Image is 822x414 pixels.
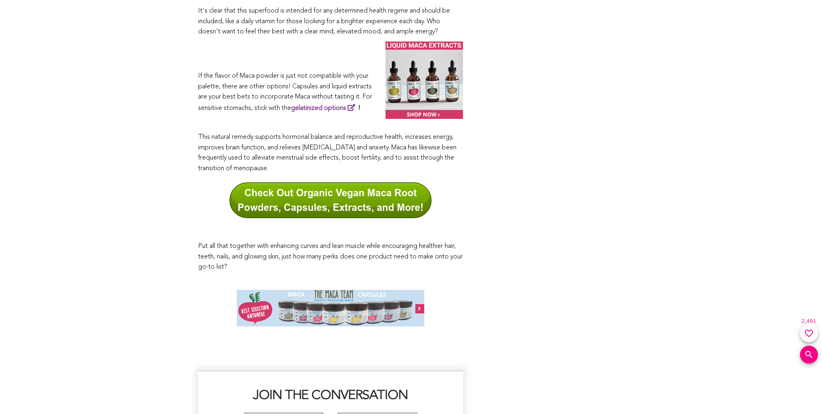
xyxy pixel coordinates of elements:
[237,290,424,326] img: Maca-Team-Capsules-Banner-Ad
[198,73,372,112] span: If the flavor of Maca powder is just not compatible with your palette, there are other options! C...
[229,182,432,218] img: Check Out Organic Vegan Maca Root Powders, Capsules, Extracts, and More!
[206,388,455,413] h2: JOIN THE CONVERSATION
[291,105,358,112] a: gelatinized options
[198,243,463,270] span: Put all that together with enhancing curves and lean muscle while encouraging healthier hair, tee...
[386,42,463,119] img: Maca-Team-Liquid-Maca-Extracts-190x190
[291,105,360,112] strong: !
[781,375,822,414] iframe: Chat Widget
[198,8,450,35] span: It's clear that this superfood is intended for any determined health regime and should be include...
[198,134,456,172] span: This natural remedy supports hormonal balance and reproductive health, increases energy, improves...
